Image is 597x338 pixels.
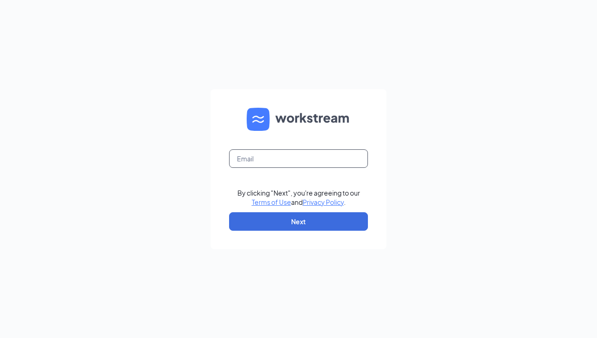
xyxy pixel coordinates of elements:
input: Email [229,149,368,168]
button: Next [229,212,368,231]
img: WS logo and Workstream text [247,108,350,131]
a: Terms of Use [252,198,291,206]
div: By clicking "Next", you're agreeing to our and . [237,188,360,207]
a: Privacy Policy [303,198,344,206]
